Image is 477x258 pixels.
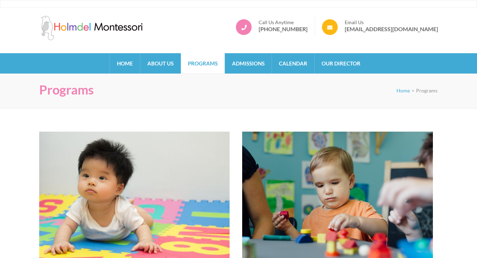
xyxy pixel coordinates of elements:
[315,53,367,74] a: Our Director
[272,53,314,74] a: Calendar
[259,26,308,33] a: [PHONE_NUMBER]
[259,19,308,26] span: Call Us Anytime
[39,82,94,97] h1: Programs
[225,53,272,74] a: Admissions
[345,19,438,26] span: Email Us
[110,53,140,74] a: Home
[397,88,410,93] a: Home
[412,88,414,93] span: >
[140,53,181,74] a: About Us
[181,53,225,74] a: Programs
[345,26,438,33] a: [EMAIL_ADDRESS][DOMAIN_NAME]
[39,16,144,40] img: Holmdel Montessori School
